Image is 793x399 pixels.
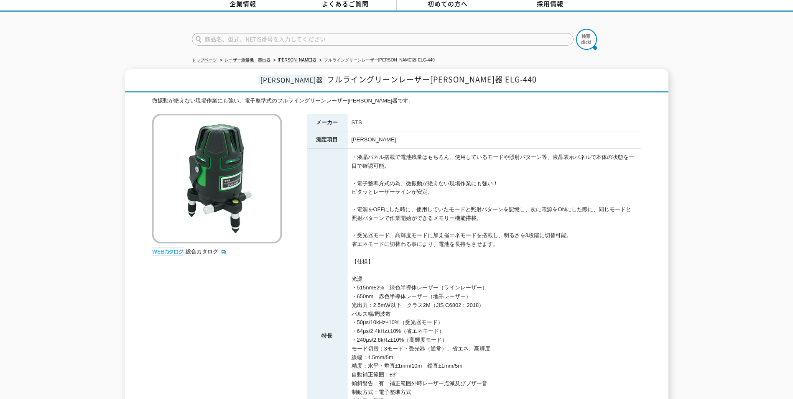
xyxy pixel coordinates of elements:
[327,74,537,85] span: フルライングリーンレーザー[PERSON_NAME]器 ELG-440
[152,114,282,243] img: フルライングリーンレーザー墨出器 ELG-440
[278,58,316,62] a: [PERSON_NAME]器
[576,29,597,50] img: btn_search.png
[307,114,347,131] th: メーカー
[186,248,227,255] a: 総合カタログ
[152,97,641,105] div: 微振動が絶えない現場作業にも強い、電子整準式のフルライングリーンレーザー[PERSON_NAME]器です。
[224,58,270,62] a: レーザー測量機・墨出器
[258,75,325,84] span: [PERSON_NAME]器
[152,248,184,256] img: webカタログ
[307,131,347,149] th: 測定項目
[192,58,217,62] a: トップページ
[347,131,641,149] td: [PERSON_NAME]
[192,33,574,46] input: 商品名、型式、NETIS番号を入力してください
[347,114,641,131] td: STS
[318,56,435,65] li: フルライングリーンレーザー[PERSON_NAME]器 ELG-440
